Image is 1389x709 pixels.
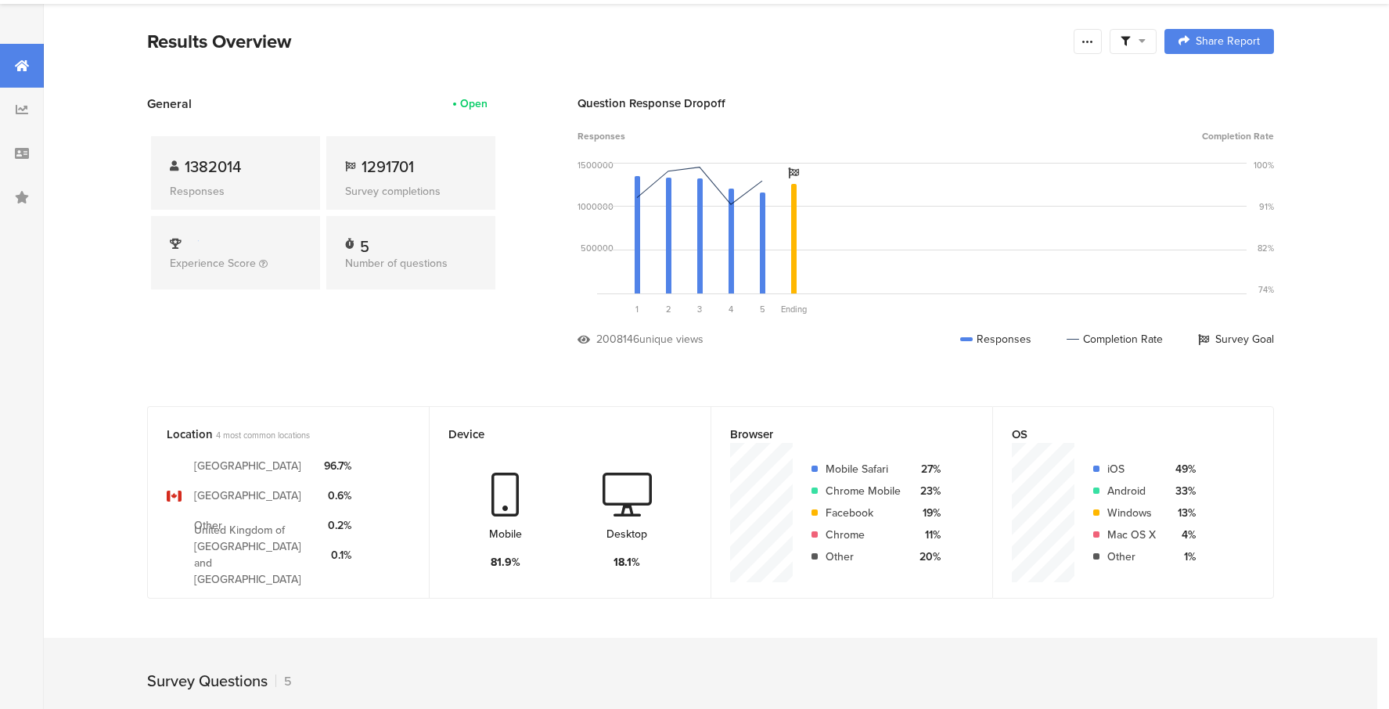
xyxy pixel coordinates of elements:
div: Survey Questions [147,669,268,693]
div: Chrome [826,527,901,543]
div: 5 [275,672,292,690]
div: [GEOGRAPHIC_DATA] [194,488,301,504]
div: 0.2% [324,517,351,534]
div: United Kingdom of [GEOGRAPHIC_DATA] and [GEOGRAPHIC_DATA] [194,522,311,588]
div: Responses [960,331,1031,347]
span: Experience Score [170,255,256,272]
div: [GEOGRAPHIC_DATA] [194,458,301,474]
div: 27% [913,461,941,477]
div: Survey completions [345,183,477,200]
div: Mobile Safari [826,461,901,477]
div: Location [167,426,384,443]
div: 1000000 [578,200,614,213]
div: 100% [1254,159,1274,171]
div: 49% [1168,461,1196,477]
i: Survey Goal [788,167,799,178]
div: Chrome Mobile [826,483,901,499]
div: 11% [913,527,941,543]
div: 91% [1259,200,1274,213]
div: 20% [913,549,941,565]
span: 1291701 [362,155,414,178]
div: 0.6% [324,488,351,504]
span: 5 [760,303,765,315]
div: Survey Goal [1198,331,1274,347]
div: 96.7% [324,458,351,474]
div: unique views [639,331,703,347]
span: Responses [578,129,625,143]
div: Question Response Dropoff [578,95,1274,112]
div: 74% [1258,283,1274,296]
div: Android [1107,483,1156,499]
span: Share Report [1196,36,1260,47]
div: 33% [1168,483,1196,499]
div: Facebook [826,505,901,521]
div: 82% [1258,242,1274,254]
div: Mobile [489,526,522,542]
div: 4% [1168,527,1196,543]
span: 1 [635,303,639,315]
div: Open [460,95,488,112]
div: iOS [1107,461,1156,477]
div: 2008146 [596,331,639,347]
div: 1500000 [578,159,614,171]
span: 4 [729,303,733,315]
div: 81.9% [491,554,520,570]
div: Device [448,426,666,443]
div: 1% [1168,549,1196,565]
div: Windows [1107,505,1156,521]
span: 4 most common locations [216,429,310,441]
div: Browser [730,426,948,443]
div: Other [194,517,222,534]
div: 500000 [581,242,614,254]
span: Completion Rate [1202,129,1274,143]
span: 3 [697,303,702,315]
div: Other [826,549,901,565]
div: Desktop [606,526,647,542]
div: Responses [170,183,301,200]
span: 1382014 [185,155,241,178]
div: 19% [913,505,941,521]
div: Ending [778,303,809,315]
div: Results Overview [147,27,1066,56]
div: 23% [913,483,941,499]
span: General [147,95,192,113]
div: Mac OS X [1107,527,1156,543]
span: Number of questions [345,255,448,272]
div: Completion Rate [1067,331,1163,347]
div: Other [1107,549,1156,565]
div: 0.1% [324,547,351,563]
span: 2 [666,303,671,315]
div: 5 [360,235,369,250]
div: 13% [1168,505,1196,521]
div: 18.1% [614,554,640,570]
div: OS [1012,426,1229,443]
